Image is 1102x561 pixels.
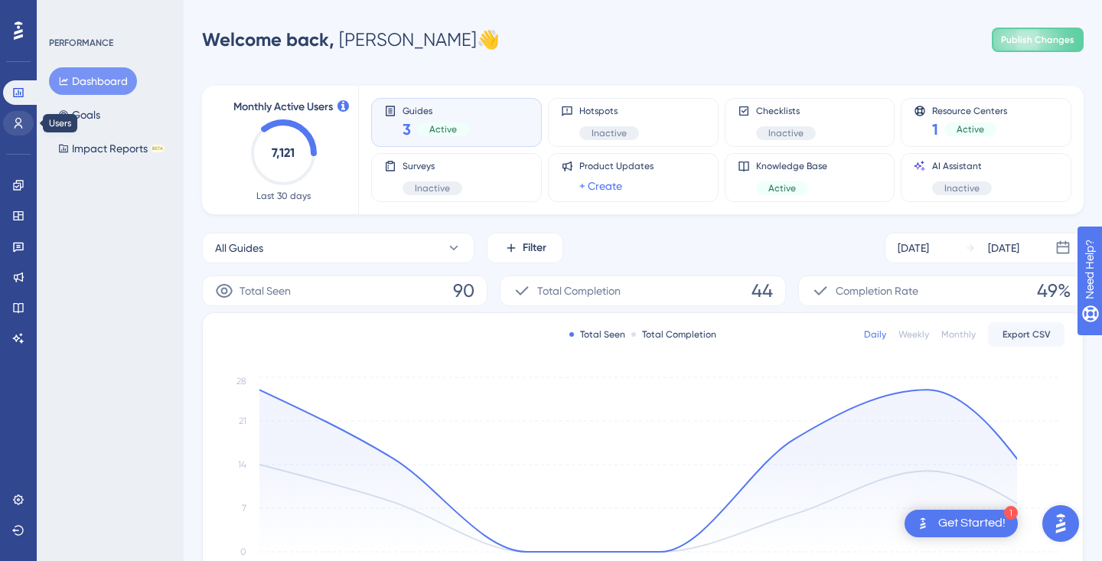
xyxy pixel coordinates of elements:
[151,145,165,152] div: BETA
[941,328,976,341] div: Monthly
[938,515,1006,532] div: Get Started!
[240,282,291,300] span: Total Seen
[944,182,980,194] span: Inactive
[898,239,929,257] div: [DATE]
[756,105,816,117] span: Checklists
[202,28,500,52] div: [PERSON_NAME] 👋
[905,510,1018,537] div: Open Get Started! checklist, remaining modules: 1
[988,239,1019,257] div: [DATE]
[49,135,174,162] button: Impact ReportsBETA
[415,182,450,194] span: Inactive
[239,416,246,426] tspan: 21
[957,123,984,135] span: Active
[429,123,457,135] span: Active
[1001,34,1074,46] span: Publish Changes
[579,160,654,172] span: Product Updates
[631,328,716,341] div: Total Completion
[49,101,109,129] button: Goals
[1038,501,1084,546] iframe: UserGuiding AI Assistant Launcher
[569,328,625,341] div: Total Seen
[403,160,462,172] span: Surveys
[256,190,311,202] span: Last 30 days
[236,376,246,387] tspan: 28
[752,279,773,303] span: 44
[487,233,563,263] button: Filter
[836,282,918,300] span: Completion Rate
[914,514,932,533] img: launcher-image-alternative-text
[240,546,246,557] tspan: 0
[202,233,474,263] button: All Guides
[768,182,796,194] span: Active
[238,459,246,470] tspan: 14
[768,127,804,139] span: Inactive
[403,105,469,116] span: Guides
[242,503,246,514] tspan: 7
[523,239,546,257] span: Filter
[1004,506,1018,520] div: 1
[453,279,474,303] span: 90
[49,67,137,95] button: Dashboard
[49,37,113,49] div: PERFORMANCE
[932,119,938,140] span: 1
[864,328,886,341] div: Daily
[403,119,411,140] span: 3
[992,28,1084,52] button: Publish Changes
[932,160,992,172] span: AI Assistant
[215,239,263,257] span: All Guides
[272,145,295,160] text: 7,121
[932,105,1007,116] span: Resource Centers
[988,322,1065,347] button: Export CSV
[36,4,96,22] span: Need Help?
[579,105,639,117] span: Hotspots
[537,282,621,300] span: Total Completion
[1003,328,1051,341] span: Export CSV
[756,160,827,172] span: Knowledge Base
[592,127,627,139] span: Inactive
[579,177,622,195] a: + Create
[1037,279,1071,303] span: 49%
[233,98,333,116] span: Monthly Active Users
[898,328,929,341] div: Weekly
[202,28,334,51] span: Welcome back,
